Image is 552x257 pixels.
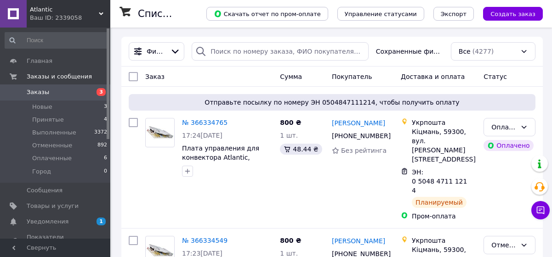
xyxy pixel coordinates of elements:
div: Кіцмань, 59300, вул. [PERSON_NAME][STREET_ADDRESS] [412,127,476,164]
span: Отправьте посылку по номеру ЭН 0504847111214, чтобы получить оплату [132,98,532,107]
span: (4277) [472,48,494,55]
img: Фото товару [146,123,174,141]
span: 1 [97,218,106,225]
span: Заказы и сообщения [27,73,92,81]
a: № 366334765 [182,119,228,126]
span: Сообщения [27,186,63,195]
span: Без рейтинга [341,147,387,154]
input: Поиск [5,32,108,49]
span: Покупатель [332,73,372,80]
button: Чат с покупателем [531,201,550,219]
span: 800 ₴ [280,119,301,126]
span: 1 шт. [280,250,298,257]
span: Atlantic [30,6,99,14]
h1: Список заказов [138,8,217,19]
div: Ваш ID: 2339058 [30,14,110,22]
span: 892 [97,141,107,150]
button: Экспорт [433,7,474,21]
div: Оплачено [484,140,533,151]
div: Укрпошта [412,118,476,127]
span: 3372 [94,128,107,137]
a: [PERSON_NAME] [332,118,385,128]
span: 0 [104,168,107,176]
a: Фото товару [145,118,175,147]
span: Товары и услуги [27,202,79,210]
span: Доставка и оплата [401,73,465,80]
div: 48.44 ₴ [280,144,322,155]
div: Укрпошта [412,236,476,245]
span: Фильтры [147,47,166,56]
a: № 366334549 [182,237,228,244]
span: ЭН: 0 5048 4711 1214 [412,168,467,194]
span: Заказы [27,88,49,96]
span: 3 [97,88,106,96]
span: Уведомления [27,218,68,226]
span: Управление статусами [345,11,417,17]
div: Планируемый [412,197,467,208]
span: Экспорт [441,11,467,17]
span: Принятые [32,116,64,124]
span: Статус [484,73,507,80]
span: Создать заказ [490,11,535,17]
span: Главная [27,57,52,65]
a: Создать заказ [474,10,543,17]
button: Скачать отчет по пром-оплате [206,7,328,21]
button: Создать заказ [483,7,543,21]
span: Отмененные [32,141,72,150]
span: Все [459,47,471,56]
div: Отменен [491,240,517,250]
a: Плата управления для конвектора Atlantic, HausMark [DATE]-[DATE] Вт [182,145,272,170]
span: Заказ [145,73,165,80]
span: 800 ₴ [280,237,301,244]
span: 1 шт. [280,132,298,139]
span: Скачать отчет по пром-оплате [214,10,321,18]
input: Поиск по номеру заказа, ФИО покупателя, номеру телефона, Email, номеру накладной [192,42,368,61]
div: [PHONE_NUMBER] [330,129,387,142]
span: Выполненные [32,128,76,137]
span: 4 [104,116,107,124]
span: Сумма [280,73,302,80]
span: Показатели работы компании [27,233,85,250]
span: Город [32,168,51,176]
span: Оплаченные [32,154,72,162]
span: 17:23[DATE] [182,250,222,257]
span: 6 [104,154,107,162]
span: 17:24[DATE] [182,132,222,139]
div: Оплаченный [491,122,517,132]
span: Сохраненные фильтры: [376,47,444,56]
a: [PERSON_NAME] [332,236,385,246]
div: Пром-оплата [412,212,476,221]
span: Новые [32,103,52,111]
button: Управление статусами [337,7,424,21]
span: 3 [104,103,107,111]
